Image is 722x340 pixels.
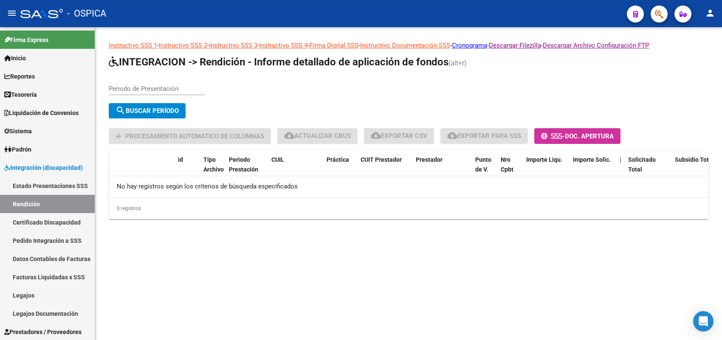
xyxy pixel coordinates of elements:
span: Tipo Archivo [203,156,224,173]
span: Práctica [327,156,349,163]
span: Punto de V. [475,156,491,173]
span: Reportes [4,72,35,81]
span: Prestador [416,156,443,163]
a: Cronograma [452,42,487,49]
div: Open Intercom Messenger [693,311,714,332]
span: Doc. Apertura [565,132,614,140]
datatable-header-cell: Nro Cpbt [497,151,523,188]
span: Exportar CSV [371,132,427,140]
span: Importe Solic. [573,156,611,163]
datatable-header-cell: Tipo Archivo [200,151,226,188]
button: Procesamiento automatico de columnas [109,128,271,144]
button: Exportar CSV [364,128,434,144]
a: Descargar Filezilla [489,42,541,49]
span: Importe Liqu. [526,156,562,163]
span: Liquidación de Convenios [4,108,79,118]
span: Nro Cpbt [501,156,513,173]
span: Sistema [4,126,32,136]
div: No hay registros según los criterios de búsqueda especificados [109,176,708,197]
button: -Doc. Apertura [534,128,620,144]
span: Inicio [4,53,26,63]
a: Firma Digital SSS [309,42,358,49]
span: Firma Express [4,35,48,45]
datatable-header-cell: Solicitado Total [625,151,671,188]
span: - OSPICA [67,4,106,23]
datatable-header-cell: | [616,151,625,188]
span: Tesorería [4,90,37,99]
datatable-header-cell: Importe Liqu. [523,151,570,188]
datatable-header-cell: Práctica [323,151,357,188]
datatable-header-cell: Subsidio Total [671,151,718,188]
datatable-header-cell: Prestador [412,151,472,188]
mat-icon: search [116,105,126,115]
datatable-header-cell: id [175,151,200,188]
a: Instructivo SSS 2 [159,42,207,49]
span: id [178,156,183,163]
datatable-header-cell: CUIL [268,151,323,188]
div: 0 registros [109,198,708,219]
a: Instructivo SSS 3 [209,42,257,49]
a: Instructivo SSS 1 [109,42,157,49]
span: Prestadores / Proveedores [4,327,82,337]
button: Exportar para SSS [440,128,528,144]
span: Exportar para SSS [447,132,521,140]
mat-icon: cloud_download [447,130,457,140]
datatable-header-cell: Periodo Prestación [226,151,268,188]
a: Instructivo Documentación SSS [360,42,450,49]
span: Buscar Período [116,107,179,115]
span: Solicitado Total [628,156,656,173]
mat-icon: menu [7,8,17,18]
span: CUIT Prestador [361,156,402,163]
a: Descargar Archivo Configuración FTP [543,42,649,49]
button: Actualizar CBUs [277,128,358,144]
span: | [620,156,621,163]
datatable-header-cell: CUIT Prestador [357,151,412,188]
span: Padrón [4,145,31,154]
button: Buscar Período [109,103,186,118]
mat-icon: person [705,8,715,18]
span: Integración (discapacidad) [4,163,83,172]
a: Instructivo SSS 4 [259,42,307,49]
datatable-header-cell: Punto de V. [472,151,497,188]
datatable-header-cell: Importe Solic. [570,151,616,188]
span: CUIL [271,156,284,163]
span: INTEGRACION -> Rendición - Informe detallado de aplicación de fondos [109,56,448,68]
span: Periodo Prestación [229,156,258,173]
mat-icon: cloud_download [284,130,294,140]
span: Actualizar CBUs [284,132,351,140]
mat-icon: cloud_download [371,130,381,140]
span: Subsidio Total [675,156,714,163]
mat-icon: add [113,131,124,141]
p: - - - - - - - - [109,41,708,50]
span: Procesamiento automatico de columnas [125,132,264,140]
span: (alt+r) [448,59,467,67]
span: - [541,132,565,140]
